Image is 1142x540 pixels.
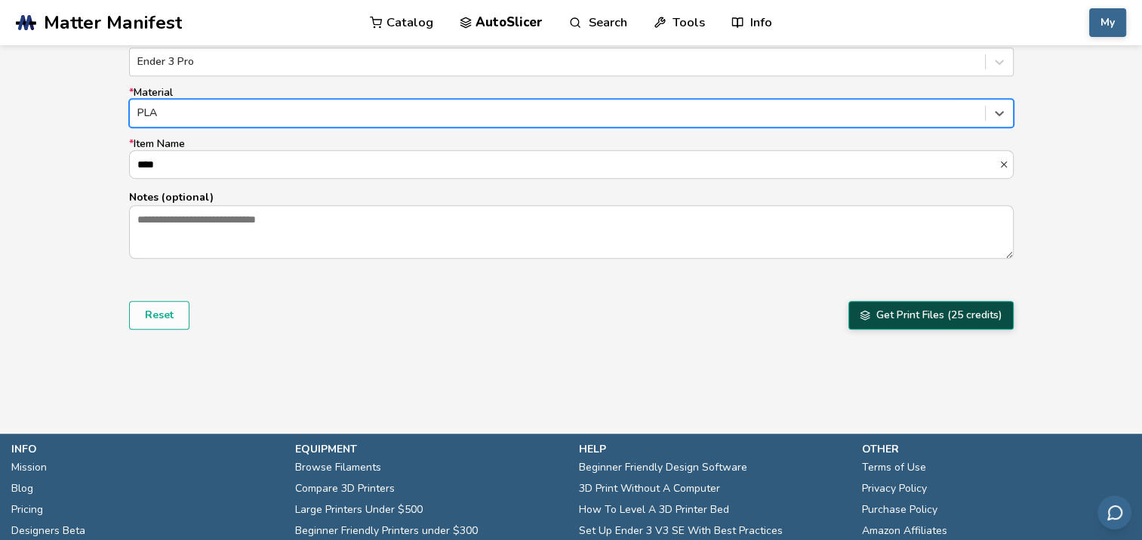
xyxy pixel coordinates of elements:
a: Large Printers Under $500 [295,499,423,520]
a: How To Level A 3D Printer Bed [579,499,729,520]
button: Send feedback via email [1097,496,1131,529]
span: Matter Manifest [44,12,182,33]
a: Blog [11,478,33,499]
input: *Item Name [130,151,999,178]
button: My [1089,8,1126,37]
p: other [862,441,1131,457]
textarea: Notes (optional) [130,206,1013,257]
button: Reset [129,301,189,330]
p: equipment [295,441,564,457]
a: Beginner Friendly Design Software [579,457,747,478]
p: help [579,441,848,457]
p: info [11,441,280,457]
label: Material [129,87,1014,127]
label: Printer [129,35,1014,76]
a: Compare 3D Printers [295,478,395,499]
button: *Item Name [999,159,1013,170]
label: Item Name [129,138,1014,179]
a: Pricing [11,499,43,520]
p: Notes (optional) [129,189,1014,205]
a: Purchase Policy [862,499,937,520]
a: Terms of Use [862,457,926,478]
a: Mission [11,457,47,478]
a: Privacy Policy [862,478,927,499]
button: Get Print Files (25 credits) [848,301,1014,330]
a: Browse Filaments [295,457,381,478]
a: 3D Print Without A Computer [579,478,720,499]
